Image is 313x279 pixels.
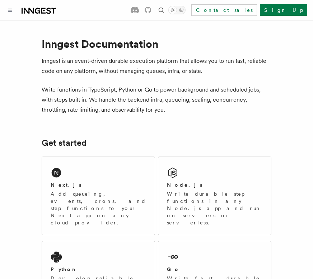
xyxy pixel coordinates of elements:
button: Toggle navigation [6,6,14,14]
a: Next.jsAdd queueing, events, crons, and step functions to your Next app on any cloud provider. [42,157,155,235]
h2: Python [51,266,77,273]
p: Inngest is an event-driven durable execution platform that allows you to run fast, reliable code ... [42,56,271,76]
a: Get started [42,138,87,148]
a: Sign Up [260,4,307,16]
p: Write functions in TypeScript, Python or Go to power background and scheduled jobs, with steps bu... [42,85,271,115]
p: Write durable step functions in any Node.js app and run on servers or serverless. [167,190,262,226]
a: Node.jsWrite durable step functions in any Node.js app and run on servers or serverless. [158,157,271,235]
h1: Inngest Documentation [42,37,271,50]
a: Contact sales [191,4,257,16]
button: Toggle dark mode [168,6,186,14]
h2: Node.js [167,181,202,189]
h2: Next.js [51,181,81,189]
h2: Go [167,266,180,273]
p: Add queueing, events, crons, and step functions to your Next app on any cloud provider. [51,190,146,226]
button: Find something... [157,6,165,14]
